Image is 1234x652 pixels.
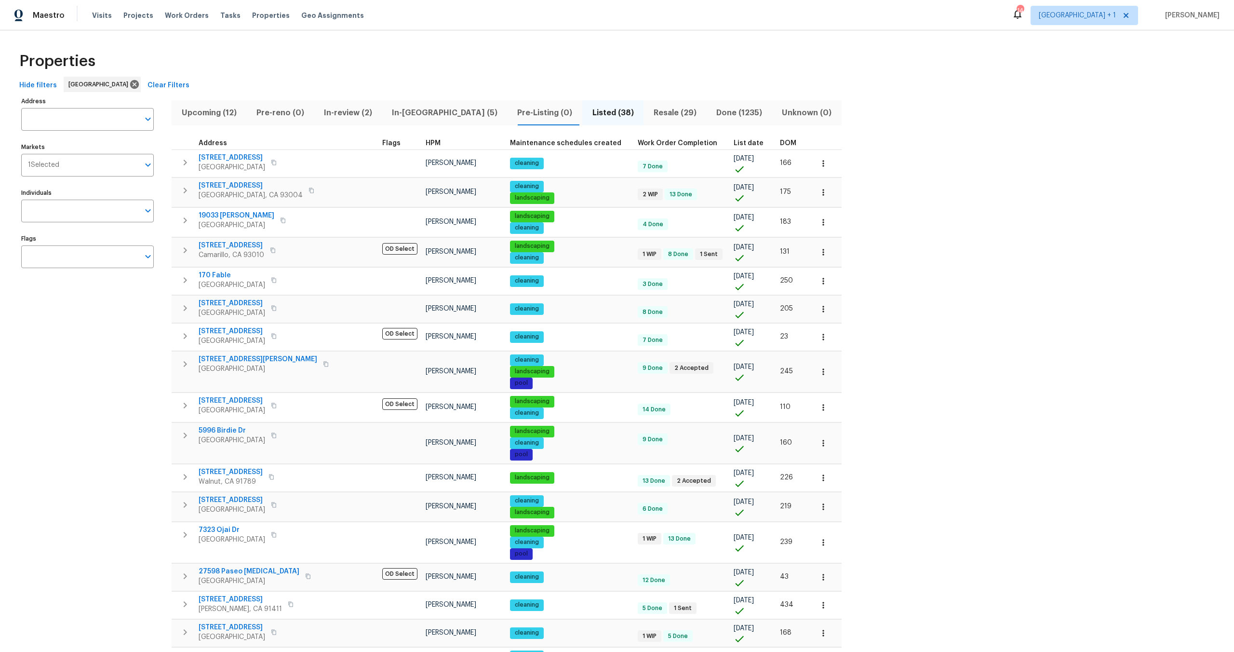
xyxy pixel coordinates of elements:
[382,140,401,147] span: Flags
[666,190,696,199] span: 13 Done
[252,106,308,120] span: Pre-reno (0)
[734,625,754,632] span: [DATE]
[199,467,263,477] span: [STREET_ADDRESS]
[252,11,290,20] span: Properties
[1039,11,1116,20] span: [GEOGRAPHIC_DATA] + 1
[426,189,476,195] span: [PERSON_NAME]
[639,364,667,372] span: 9 Done
[199,181,303,190] span: [STREET_ADDRESS]
[734,184,754,191] span: [DATE]
[199,505,265,515] span: [GEOGRAPHIC_DATA]
[199,241,264,250] span: [STREET_ADDRESS]
[388,106,502,120] span: In-[GEOGRAPHIC_DATA] (5)
[712,106,766,120] span: Done (1235)
[141,158,155,172] button: Open
[780,539,792,545] span: 239
[426,573,476,580] span: [PERSON_NAME]
[639,435,667,444] span: 9 Done
[426,404,476,410] span: [PERSON_NAME]
[639,535,660,543] span: 1 WIP
[511,367,553,376] span: landscaping
[511,474,553,482] span: landscaping
[199,190,303,200] span: [GEOGRAPHIC_DATA], CA 93004
[734,597,754,604] span: [DATE]
[15,77,61,95] button: Hide filters
[511,601,543,609] span: cleaning
[199,280,265,290] span: [GEOGRAPHIC_DATA]
[513,106,577,120] span: Pre-Listing (0)
[511,409,543,417] span: cleaning
[664,535,695,543] span: 13 Done
[141,250,155,263] button: Open
[734,140,764,147] span: List date
[19,56,95,66] span: Properties
[199,153,265,163] span: [STREET_ADDRESS]
[426,539,476,545] span: [PERSON_NAME]
[511,194,553,202] span: landscaping
[426,305,476,312] span: [PERSON_NAME]
[588,106,638,120] span: Listed (38)
[734,329,754,336] span: [DATE]
[511,159,543,167] span: cleaning
[780,439,792,446] span: 160
[673,477,715,485] span: 2 Accepted
[92,11,112,20] span: Visits
[649,106,700,120] span: Resale (29)
[64,77,141,92] div: [GEOGRAPHIC_DATA]
[426,503,476,510] span: [PERSON_NAME]
[780,404,791,410] span: 110
[696,250,722,258] span: 1 Sent
[199,354,317,364] span: [STREET_ADDRESS][PERSON_NAME]
[199,623,265,632] span: [STREET_ADDRESS]
[778,106,836,120] span: Unknown (0)
[780,573,789,580] span: 43
[511,305,543,313] span: cleaning
[426,368,476,375] span: [PERSON_NAME]
[511,573,543,581] span: cleaning
[780,333,788,340] span: 23
[21,190,154,196] label: Individuals
[511,450,532,459] span: pool
[1161,11,1220,20] span: [PERSON_NAME]
[780,305,793,312] span: 205
[734,499,754,505] span: [DATE]
[199,326,265,336] span: [STREET_ADDRESS]
[639,576,669,584] span: 12 Done
[780,503,791,510] span: 219
[382,398,417,410] span: OD Select
[199,336,265,346] span: [GEOGRAPHIC_DATA]
[199,595,282,604] span: [STREET_ADDRESS]
[141,112,155,126] button: Open
[426,160,476,166] span: [PERSON_NAME]
[664,632,692,640] span: 5 Done
[21,144,154,150] label: Markets
[511,629,543,637] span: cleaning
[199,140,227,147] span: Address
[734,244,754,251] span: [DATE]
[199,477,263,487] span: Walnut, CA 91789
[671,364,712,372] span: 2 Accepted
[199,299,265,308] span: [STREET_ADDRESS]
[199,163,265,172] span: [GEOGRAPHIC_DATA]
[220,12,241,19] span: Tasks
[426,601,476,608] span: [PERSON_NAME]
[511,224,543,232] span: cleaning
[639,308,667,316] span: 8 Done
[780,248,790,255] span: 131
[426,439,476,446] span: [PERSON_NAME]
[199,525,265,535] span: 7323 Ojai Dr
[734,273,754,280] span: [DATE]
[511,508,553,516] span: landscaping
[382,328,417,340] span: OD Select
[511,333,543,341] span: cleaning
[511,212,553,220] span: landscaping
[780,474,793,481] span: 226
[68,80,132,89] span: [GEOGRAPHIC_DATA]
[199,211,274,220] span: 19033 [PERSON_NAME]
[199,632,265,642] span: [GEOGRAPHIC_DATA]
[734,534,754,541] span: [DATE]
[734,155,754,162] span: [DATE]
[165,11,209,20] span: Work Orders
[301,11,364,20] span: Geo Assignments
[511,277,543,285] span: cleaning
